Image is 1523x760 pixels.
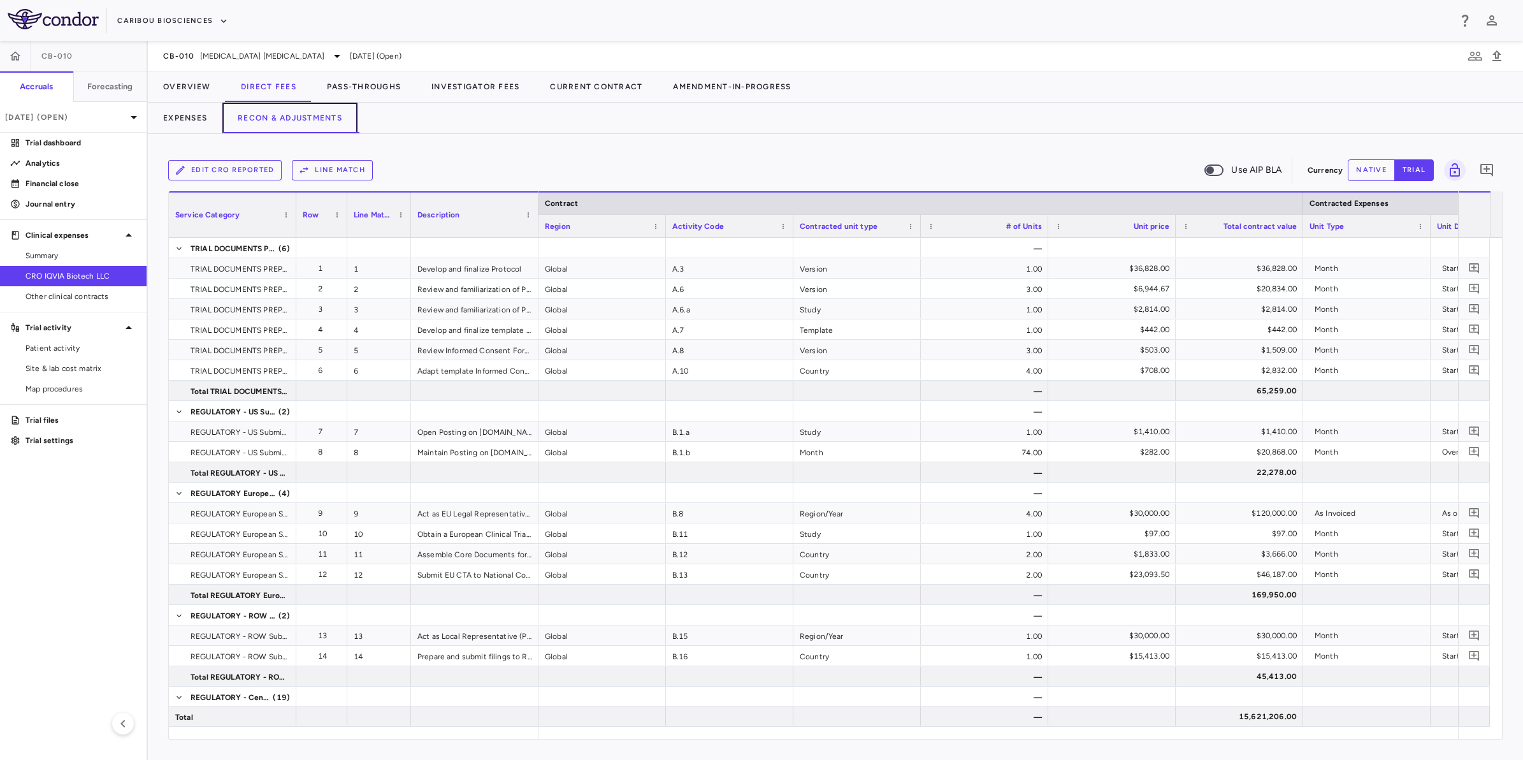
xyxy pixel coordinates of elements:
span: REGULATORY - ROW Submissions [191,626,289,647]
div: 6 [347,360,411,380]
div: 2.00 [921,564,1048,584]
div: 1.00 [921,299,1048,319]
span: Total REGULATORY - US Submissions [191,463,289,483]
div: Global [538,360,666,380]
svg: Add comment [1468,548,1480,560]
span: Line Match [354,210,393,219]
div: $282.00 [1060,442,1169,462]
span: Lock grid [1439,159,1466,181]
div: A.8 [666,340,793,360]
button: Edit CRO reported [168,160,282,180]
span: Contracted Expenses [1310,199,1389,208]
div: Submit EU CTA to National Competent Authorities ([GEOGRAPHIC_DATA]) [411,564,538,584]
div: $6,944.67 [1060,279,1169,299]
div: $23,093.50 [1060,564,1169,585]
div: Month [1315,646,1424,666]
span: Total REGULATORY - ROW Submissions [191,667,289,687]
div: Month [1315,279,1424,299]
div: Month [793,442,921,462]
span: Unit Type [1310,222,1344,231]
div: Month [1315,299,1424,319]
div: $503.00 [1060,340,1169,360]
div: 10 [347,523,411,543]
svg: Add comment [1468,629,1480,641]
div: Review Informed Consent Form and provide feedback to Sponsor [411,340,538,360]
span: TRIAL DOCUMENTS PREPARATION [191,361,289,381]
div: 10 [308,523,341,544]
p: Journal entry [25,198,136,210]
div: 74.00 [921,442,1048,462]
svg: Add comment [1468,425,1480,437]
button: Add comment [1466,259,1483,277]
div: 65,259.00 [1187,381,1297,401]
span: TRIAL DOCUMENTS PREPARATION [191,238,277,259]
p: Trial activity [25,322,121,333]
div: 4.00 [921,503,1048,523]
div: Month [1315,340,1424,360]
div: — [921,483,1048,502]
div: Global [538,279,666,298]
svg: Add comment [1479,163,1494,178]
div: 7 [347,421,411,441]
button: Add comment [1466,341,1483,358]
div: $120,000.00 [1187,503,1297,523]
div: Obtain a European Clinical Trials (EudraCT) Database Number [411,523,538,543]
div: 4 [347,319,411,339]
div: $1,410.00 [1060,421,1169,442]
div: 2 [347,279,411,298]
svg: Add comment [1468,344,1480,356]
div: 2 [308,279,341,299]
div: $36,828.00 [1187,258,1297,279]
div: 13 [308,625,341,646]
div: — [921,706,1048,726]
span: Contract [545,199,578,208]
div: $97.00 [1060,523,1169,544]
div: B.16 [666,646,793,666]
button: Add comment [1466,300,1483,318]
div: 9 [308,503,341,523]
div: Global [538,503,666,523]
span: Description [417,210,460,219]
span: REGULATORY - US Submissions [191,422,289,442]
span: Total [175,707,193,727]
div: Global [538,625,666,645]
span: CB-010 [41,51,73,61]
span: Patient activity [25,342,136,354]
div: $97.00 [1187,523,1297,544]
span: Other clinical contracts [25,291,136,302]
span: REGULATORY European Submissions [191,524,289,544]
div: B.1.b [666,442,793,462]
div: Adapt template Informed Consent for Country Level Needs [411,360,538,380]
button: Caribou Biosciences [117,11,228,31]
div: 8 [308,442,341,462]
p: Trial dashboard [25,137,136,149]
div: — [921,605,1048,625]
span: REGULATORY - US Submissions [191,402,277,422]
span: # of Units [1006,222,1043,231]
div: 14 [347,646,411,666]
div: 7 [308,421,341,442]
div: 3.00 [921,279,1048,298]
img: logo-full-BYUhSk78.svg [8,9,99,29]
div: 3.00 [921,340,1048,360]
span: Site & lab cost matrix [25,363,136,374]
span: CB-010 [163,51,195,61]
button: Recon & Adjustments [222,103,357,133]
div: B.1.a [666,421,793,441]
span: Summary [25,250,136,261]
div: 1.00 [921,319,1048,339]
div: Global [538,421,666,441]
div: Country [793,544,921,564]
div: Region/Year [793,625,921,645]
div: — [921,666,1048,686]
span: REGULATORY - US Submissions [191,442,289,463]
span: Row [303,210,319,219]
div: $15,413.00 [1060,646,1169,666]
button: Add comment [1466,647,1483,664]
span: Total contract value [1223,222,1297,231]
div: $2,814.00 [1187,299,1297,319]
div: Month [1315,360,1424,381]
span: REGULATORY - ROW Submissions [191,647,289,667]
button: Investigator Fees [416,71,535,102]
span: Unit Detail [1437,222,1475,231]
